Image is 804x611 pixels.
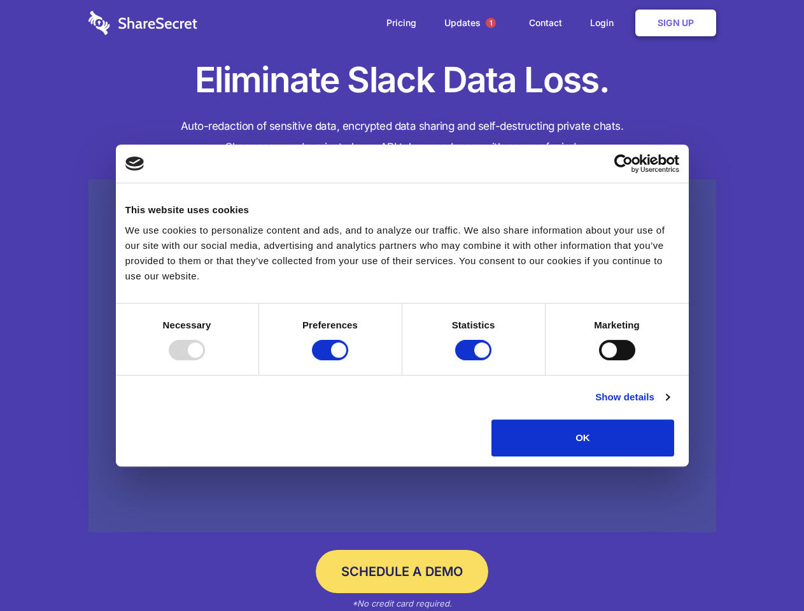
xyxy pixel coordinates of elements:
strong: Marketing [594,320,640,330]
strong: Preferences [302,320,358,330]
a: Pricing [374,3,429,43]
div: We use cookies to personalize content and ads, and to analyze our traffic. We also share informat... [125,223,679,284]
a: Login [577,3,633,43]
a: Show details [595,390,669,405]
a: Sign Up [635,10,716,36]
img: logo [125,157,145,171]
a: Wistia video thumbnail [88,179,716,533]
span: 1 [486,18,496,28]
h4: Auto-redaction of sensitive data, encrypted data sharing and self-destructing private chats. Shar... [88,116,716,158]
h1: Eliminate Slack Data Loss. [88,57,716,103]
a: Usercentrics Cookiebot - opens in a new window [568,154,679,173]
strong: Necessary [163,320,211,330]
button: OK [491,419,674,456]
img: logo-wordmark-white-trans-d4663122ce5f474addd5e946df7df03e33cb6a1c49d2221995e7729f52c070b2.svg [88,11,197,35]
a: Contact [516,3,575,43]
strong: Statistics [452,320,495,330]
a: Schedule a Demo [316,550,488,593]
em: *No credit card required. [352,598,452,608]
div: This website uses cookies [125,202,679,218]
